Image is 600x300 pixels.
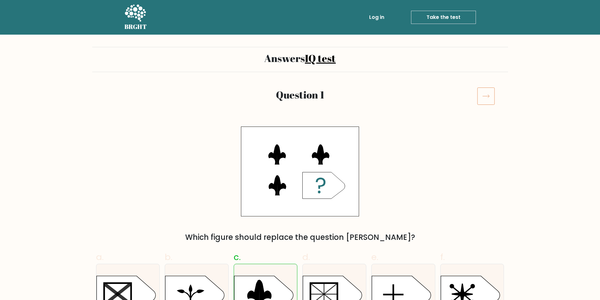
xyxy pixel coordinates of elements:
a: BRGHT [124,3,147,32]
a: Take the test [411,11,476,24]
div: Which figure should replace the question [PERSON_NAME]? [100,232,500,243]
h2: Answers [96,52,504,64]
span: f. [440,251,445,263]
span: e. [371,251,378,263]
span: c. [234,251,241,263]
span: d. [302,251,310,263]
a: Log in [367,11,387,24]
span: b. [165,251,172,263]
a: IQ test [305,51,336,65]
span: a. [96,251,104,263]
h5: BRGHT [124,23,147,31]
h2: Question 1 [131,89,470,101]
